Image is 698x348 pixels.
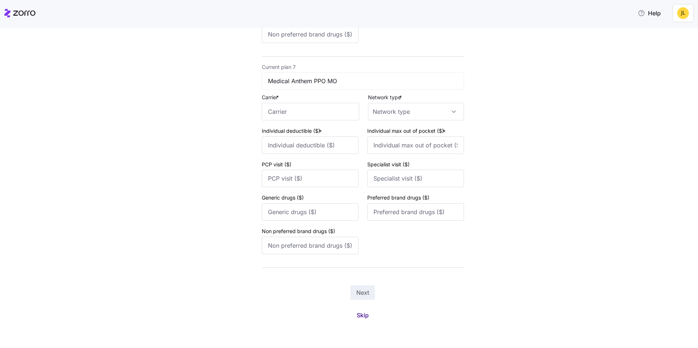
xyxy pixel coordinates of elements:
label: Current plan 7 [262,63,296,71]
input: Carrier [262,103,359,120]
span: Skip [357,311,369,320]
button: Skip [351,309,375,322]
label: Preferred brand drugs ($) [367,194,429,202]
label: Non preferred brand drugs ($) [262,227,335,235]
input: Preferred brand drugs ($) [367,203,464,221]
input: Specialist visit ($) [367,170,464,187]
input: Generic drugs ($) [262,203,358,221]
input: Network type [368,103,464,120]
span: Help [638,9,661,18]
label: Individual deductible ($) [262,127,323,135]
input: Individual deductible ($) [262,136,358,154]
img: 4bbb7b38fb27464b0c02eb484b724bf2 [677,7,689,19]
input: Non preferred brand drugs ($) [262,26,358,43]
input: PCP visit ($) [262,170,358,187]
label: Carrier [262,93,280,101]
input: Individual max out of pocket ($) [367,136,464,154]
label: Generic drugs ($) [262,194,304,202]
label: PCP visit ($) [262,161,291,169]
label: Individual max out of pocket ($) [367,127,447,135]
label: Network type [368,93,403,101]
button: Help [632,6,667,20]
input: Non preferred brand drugs ($) [262,237,358,254]
button: Next [350,285,375,300]
label: Specialist visit ($) [367,161,410,169]
span: Next [356,288,369,297]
